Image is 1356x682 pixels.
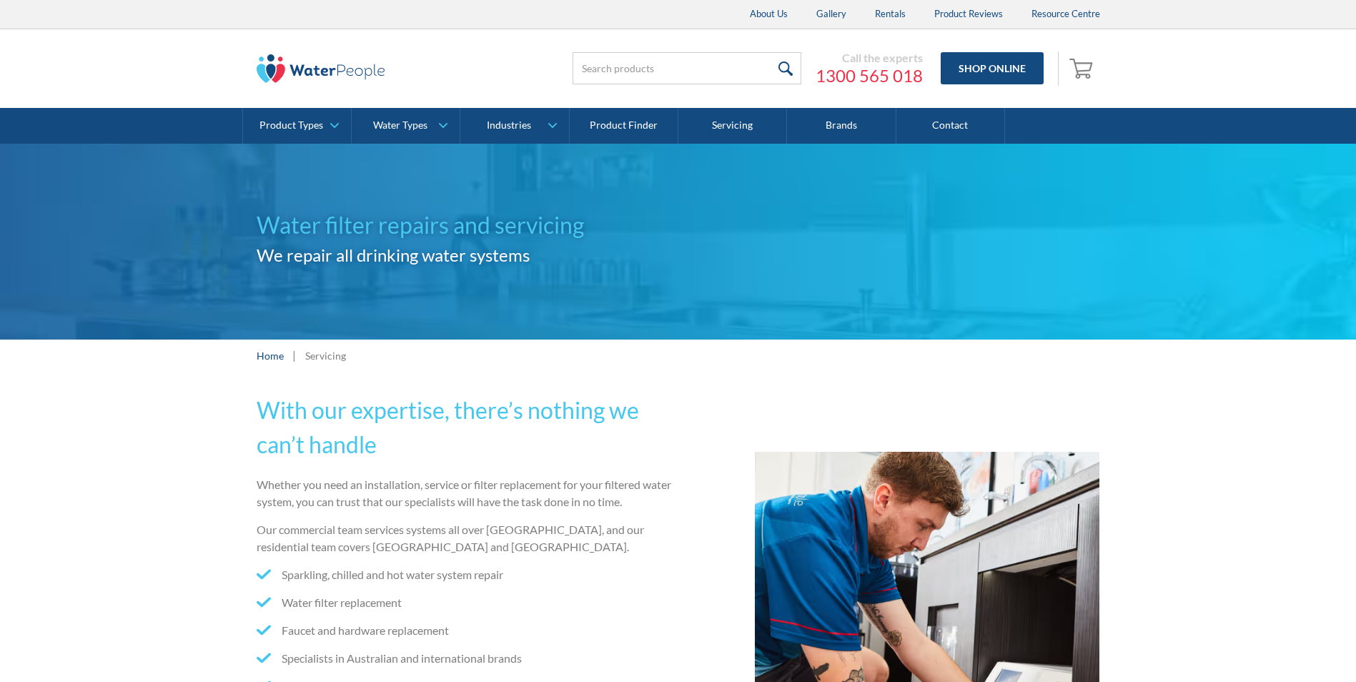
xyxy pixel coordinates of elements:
[460,108,568,144] a: Industries
[257,242,678,268] h2: We repair all drinking water systems
[487,119,531,132] div: Industries
[243,108,351,144] a: Product Types
[941,52,1044,84] a: Shop Online
[352,108,460,144] a: Water Types
[257,208,678,242] h1: Water filter repairs and servicing
[896,108,1005,144] a: Contact
[257,393,673,462] h2: With our expertise, there’s nothing we can’t handle
[573,52,801,84] input: Search products
[257,650,673,667] li: Specialists in Australian and international brands
[678,108,787,144] a: Servicing
[787,108,896,144] a: Brands
[257,521,673,555] p: Our commercial team services systems all over [GEOGRAPHIC_DATA], and our residential team covers ...
[257,476,673,510] p: Whether you need an installation, service or filter replacement for your filtered water system, y...
[1069,56,1097,79] img: shopping cart
[816,65,923,87] a: 1300 565 018
[259,119,323,132] div: Product Types
[257,594,673,611] li: Water filter replacement
[257,566,673,583] li: Sparkling, chilled and hot water system repair
[1066,51,1100,86] a: Open cart
[305,348,346,363] div: Servicing
[570,108,678,144] a: Product Finder
[373,119,427,132] div: Water Types
[816,51,923,65] div: Call the experts
[257,348,284,363] a: Home
[291,347,298,364] div: |
[257,622,673,639] li: Faucet and hardware replacement
[257,54,385,83] img: The Water People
